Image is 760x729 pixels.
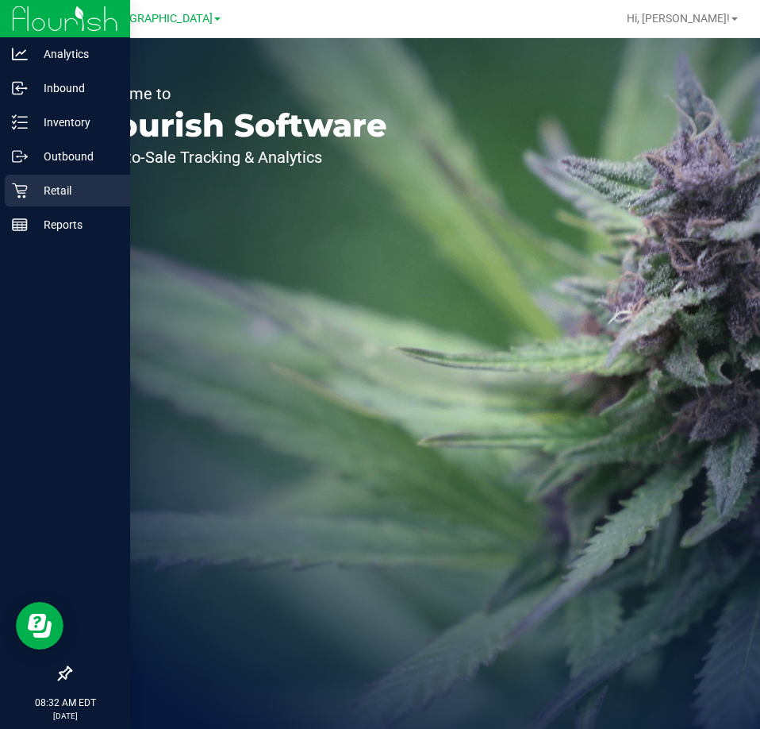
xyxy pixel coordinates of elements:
[86,110,387,141] p: Flourish Software
[28,181,123,200] p: Retail
[28,79,123,98] p: Inbound
[627,12,730,25] span: Hi, [PERSON_NAME]!
[12,80,28,96] inline-svg: Inbound
[12,183,28,199] inline-svg: Retail
[12,114,28,130] inline-svg: Inventory
[7,696,123,710] p: 08:32 AM EDT
[86,86,387,102] p: Welcome to
[28,215,123,234] p: Reports
[28,44,123,64] p: Analytics
[12,148,28,164] inline-svg: Outbound
[16,602,63,650] iframe: Resource center
[104,12,213,25] span: [GEOGRAPHIC_DATA]
[12,217,28,233] inline-svg: Reports
[7,710,123,722] p: [DATE]
[86,149,387,165] p: Seed-to-Sale Tracking & Analytics
[12,46,28,62] inline-svg: Analytics
[28,147,123,166] p: Outbound
[28,113,123,132] p: Inventory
